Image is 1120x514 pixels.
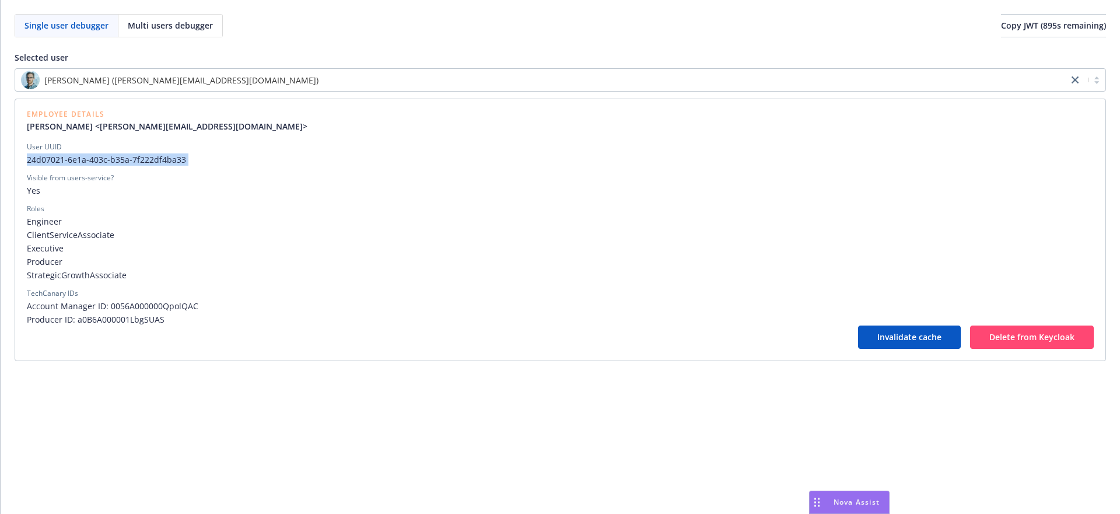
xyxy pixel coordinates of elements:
a: [PERSON_NAME] <[PERSON_NAME][EMAIL_ADDRESS][DOMAIN_NAME]> [27,120,317,132]
div: Visible from users-service? [27,173,114,183]
span: Producer [27,256,1094,268]
div: Drag to move [810,491,824,513]
button: Invalidate cache [858,326,961,349]
div: Roles [27,204,44,214]
span: Yes [27,184,1094,197]
span: Copy JWT ( 895 s remaining) [1001,20,1106,31]
span: Selected user [15,52,68,63]
span: Invalidate cache [877,331,942,342]
span: Employee Details [27,111,317,118]
span: Producer ID: a0B6A000001LbgSUAS [27,313,1094,326]
span: 24d07021-6e1a-403c-b35a-7f222df4ba33 [27,153,1094,166]
span: Nova Assist [834,497,880,507]
div: TechCanary IDs [27,288,78,299]
button: Delete from Keycloak [970,326,1094,349]
span: Multi users debugger [128,19,213,32]
img: photo [21,71,40,89]
span: [PERSON_NAME] ([PERSON_NAME][EMAIL_ADDRESS][DOMAIN_NAME]) [44,74,318,86]
button: Nova Assist [809,491,890,514]
span: ClientServiceAssociate [27,229,1094,241]
span: Delete from Keycloak [989,331,1074,342]
a: close [1068,73,1082,87]
span: photo[PERSON_NAME] ([PERSON_NAME][EMAIL_ADDRESS][DOMAIN_NAME]) [21,71,1062,89]
button: Copy JWT (895s remaining) [1001,14,1106,37]
div: User UUID [27,142,62,152]
span: Account Manager ID: 0056A000000QpolQAC [27,300,1094,312]
span: StrategicGrowthAssociate [27,269,1094,281]
span: Executive [27,242,1094,254]
span: Single user debugger [24,19,108,32]
span: Engineer [27,215,1094,228]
